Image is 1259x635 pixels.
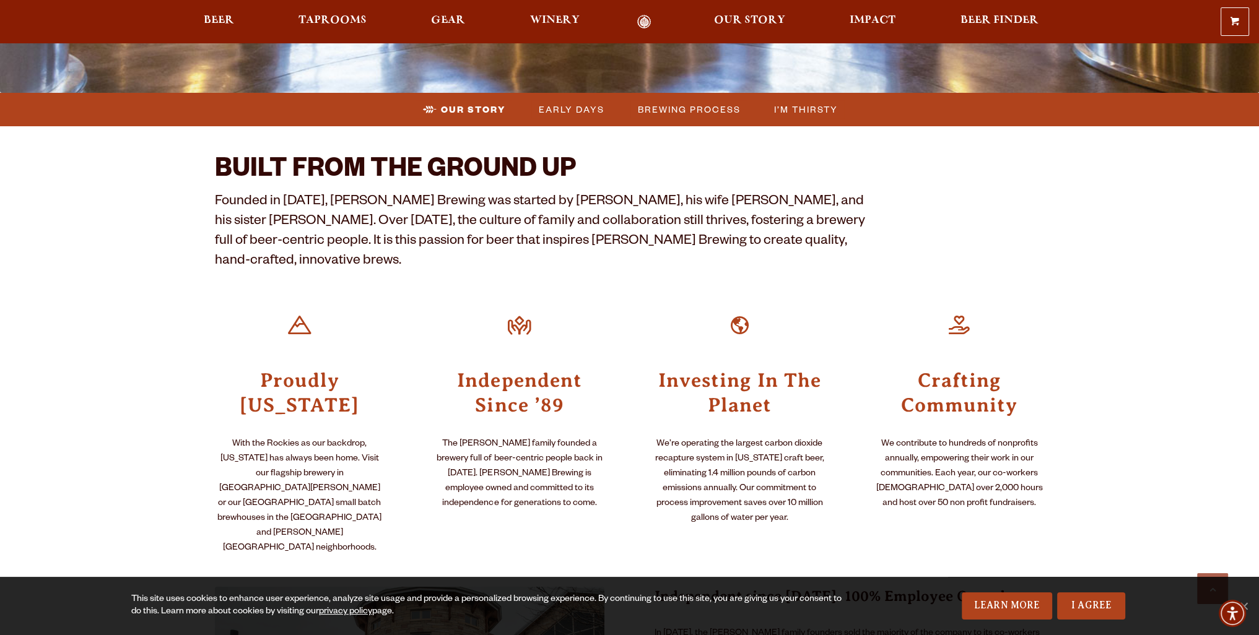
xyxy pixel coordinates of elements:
h3: Proudly [US_STATE] [215,366,385,417]
span: Beer Finder [960,15,1038,25]
a: Winery [522,15,588,29]
span: Early Days [539,100,604,118]
span: Our Story [714,15,785,25]
a: Taprooms [290,15,375,29]
a: Gear [423,15,473,29]
p: With the Rockies as our backdrop, [US_STATE] has always been home. Visit our flagship brewery in ... [215,437,385,556]
p: We’re operating the largest carbon dioxide recapture system in [US_STATE] craft beer, eliminating... [655,437,825,526]
a: Odell Home [621,15,668,29]
span: I’m Thirsty [774,100,838,118]
a: Beer [196,15,242,29]
p: The [PERSON_NAME] family founded a brewery full of beer-centric people back in [DATE]. [PERSON_NA... [435,437,605,511]
span: Taprooms [298,15,367,25]
h2: BUILT FROM THE GROUND UP [215,157,869,186]
span: Brewing Process [638,100,741,118]
a: Impact [842,15,904,29]
span: Winery [530,15,580,25]
a: privacy policy [319,607,372,617]
a: Our Story [416,100,512,118]
h3: Investing In The Planet [655,366,825,417]
a: I’m Thirsty [767,100,844,118]
a: I Agree [1057,592,1125,620]
span: Beer [204,15,234,25]
a: Learn More [962,592,1053,620]
span: Gear [431,15,465,25]
h3: Crafting Community [874,366,1045,417]
a: Early Days [531,100,611,118]
div: Accessibility Menu [1219,600,1246,627]
h3: Independent Since ’89 [435,366,605,417]
a: Beer Finder [952,15,1046,29]
span: Impact [850,15,895,25]
a: Scroll to top [1197,573,1228,604]
span: Our Story [441,100,505,118]
a: Brewing Process [630,100,747,118]
p: We contribute to hundreds of nonprofits annually, empowering their work in our communities. Each ... [874,437,1045,511]
a: Our Story [706,15,793,29]
p: Founded in [DATE], [PERSON_NAME] Brewing was started by [PERSON_NAME], his wife [PERSON_NAME], an... [215,193,869,272]
div: This site uses cookies to enhance user experience, analyze site usage and provide a personalized ... [131,594,850,618]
